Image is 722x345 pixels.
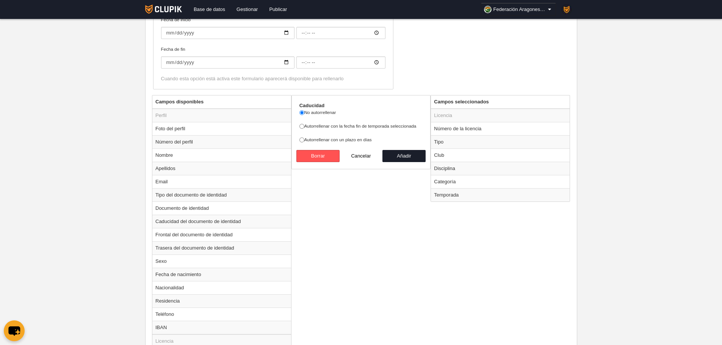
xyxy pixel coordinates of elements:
td: Apellidos [152,162,291,175]
label: No autorrellenar [299,109,423,116]
td: Tipo [431,135,570,148]
strong: Caducidad [299,103,324,108]
td: Email [152,175,291,188]
input: No autorrellenar [299,110,304,115]
button: Borrar [296,150,340,162]
td: Trasera del documento de identidad [152,241,291,254]
img: Clupik [145,5,182,14]
input: Fecha de fin [161,56,294,69]
th: Campos disponibles [152,95,291,109]
td: Disciplina [431,162,570,175]
input: Fecha de fin [296,56,385,69]
td: Frontal del documento de identidad [152,228,291,241]
input: Fecha de inicio [161,27,294,39]
td: Teléfono [152,308,291,321]
span: Federación Aragonesa de Pelota [493,6,547,13]
td: Número del perfil [152,135,291,148]
label: Fecha de inicio [161,16,385,39]
button: Añadir [382,150,426,162]
td: Sexo [152,254,291,268]
input: Autorrellenar con un plazo en días [299,137,304,142]
label: Autorrellenar con la fecha fin de temporada seleccionada [299,123,423,130]
a: Federación Aragonesa de Pelota [481,3,556,16]
td: Nombre [152,148,291,162]
td: Fecha de nacimiento [152,268,291,281]
div: Cuando esta opción está activa este formulario aparecerá disponible para rellenarlo [161,75,385,82]
td: Club [431,148,570,162]
label: Autorrellenar con un plazo en días [299,136,423,143]
td: Licencia [431,109,570,122]
td: IBAN [152,321,291,334]
input: Autorrellenar con la fecha fin de temporada seleccionada [299,124,304,129]
td: Caducidad del documento de identidad [152,215,291,228]
td: Temporada [431,188,570,201]
button: Cancelar [340,150,383,162]
th: Campos seleccionados [431,95,570,109]
img: PaK018JKw3ps.30x30.jpg [562,5,572,14]
input: Fecha de inicio [296,27,385,39]
td: Categoría [431,175,570,188]
img: OaNUqngkLdpN.30x30.jpg [484,6,492,13]
td: Tipo del documento de identidad [152,188,291,201]
label: Fecha de fin [161,46,385,69]
td: Número de la licencia [431,122,570,135]
td: Perfil [152,109,291,122]
td: Residencia [152,294,291,308]
td: Foto del perfil [152,122,291,135]
td: Documento de identidad [152,201,291,215]
button: chat-button [4,320,25,341]
td: Nacionalidad [152,281,291,294]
